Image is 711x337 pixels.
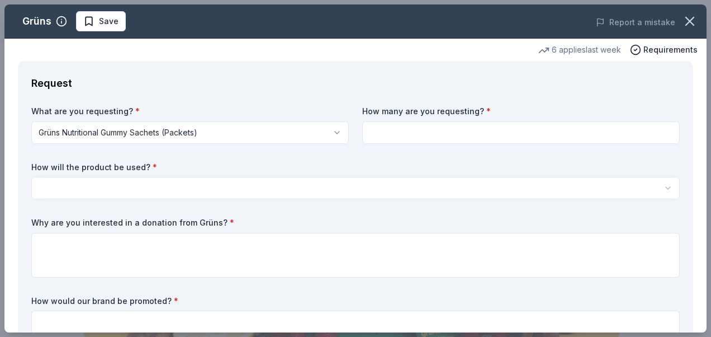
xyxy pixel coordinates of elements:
[630,43,698,57] button: Requirements
[31,217,680,228] label: Why are you interested in a donation from Grüns?
[99,15,118,28] span: Save
[643,43,698,57] span: Requirements
[596,16,675,29] button: Report a mistake
[22,12,51,30] div: Grüns
[31,74,680,92] div: Request
[538,43,621,57] div: 6 applies last week
[31,106,349,117] label: What are you requesting?
[76,11,126,31] button: Save
[31,162,680,173] label: How will the product be used?
[362,106,680,117] label: How many are you requesting?
[31,296,680,307] label: How would our brand be promoted?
